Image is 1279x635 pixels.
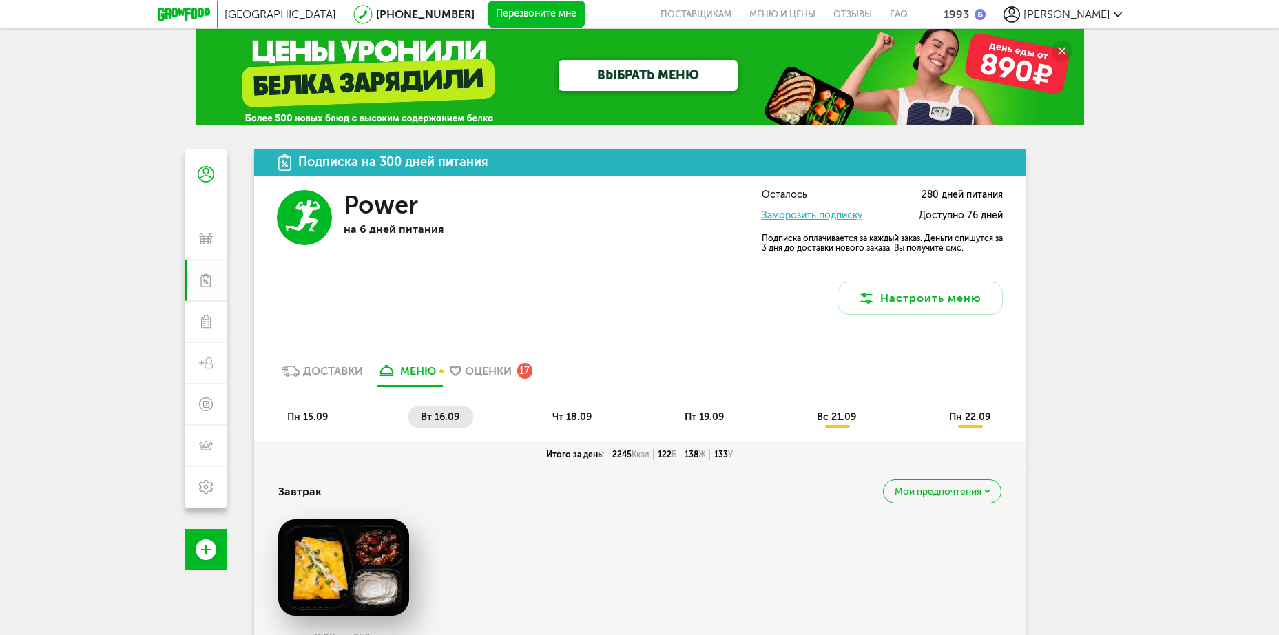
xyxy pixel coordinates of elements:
[376,8,475,21] a: [PHONE_NUMBER]
[443,364,539,386] a: Оценки 17
[632,450,649,459] span: Ккал
[762,190,807,200] span: Осталось
[762,209,862,221] a: Заморозить подписку
[559,60,738,91] a: ВЫБРАТЬ МЕНЮ
[370,364,443,386] a: меню
[1023,8,1110,21] span: [PERSON_NAME]
[542,449,608,460] div: Итого за день:
[949,411,990,423] span: пн 22.09
[552,411,592,423] span: чт 18.09
[278,479,322,505] h4: Завтрак
[919,211,1003,221] span: Доступно 76 дней
[944,8,969,21] div: 1993
[465,364,512,377] div: Оценки
[838,282,1003,315] button: Настроить меню
[608,449,654,460] div: 2245
[298,156,488,169] div: Подписка на 300 дней питания
[680,449,710,460] div: 138
[421,411,459,423] span: вт 16.09
[685,411,724,423] span: пт 19.09
[710,449,737,460] div: 133
[762,233,1003,253] p: Подписка оплачивается за каждый заказ. Деньги спишутся за 3 дня до доставки нового заказа. Вы пол...
[975,9,986,20] img: bonus_b.cdccf46.png
[275,364,370,386] a: Доставки
[654,449,680,460] div: 122
[344,190,418,220] h3: Power
[817,411,856,423] span: вс 21.09
[303,364,363,377] div: Доставки
[517,363,532,378] div: 17
[278,519,409,616] img: big_YHxOUau6WZp7WEvs.png
[225,8,336,21] span: [GEOGRAPHIC_DATA]
[400,364,436,377] div: меню
[728,450,733,459] span: У
[287,411,328,423] span: пн 15.09
[278,154,292,171] img: icon.da23462.svg
[344,222,543,236] p: на 6 дней питания
[698,450,706,459] span: Ж
[488,1,585,28] button: Перезвоните мне
[895,487,981,497] span: Мои предпочтения
[922,190,1003,200] span: 280 дней питания
[672,450,676,459] span: Б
